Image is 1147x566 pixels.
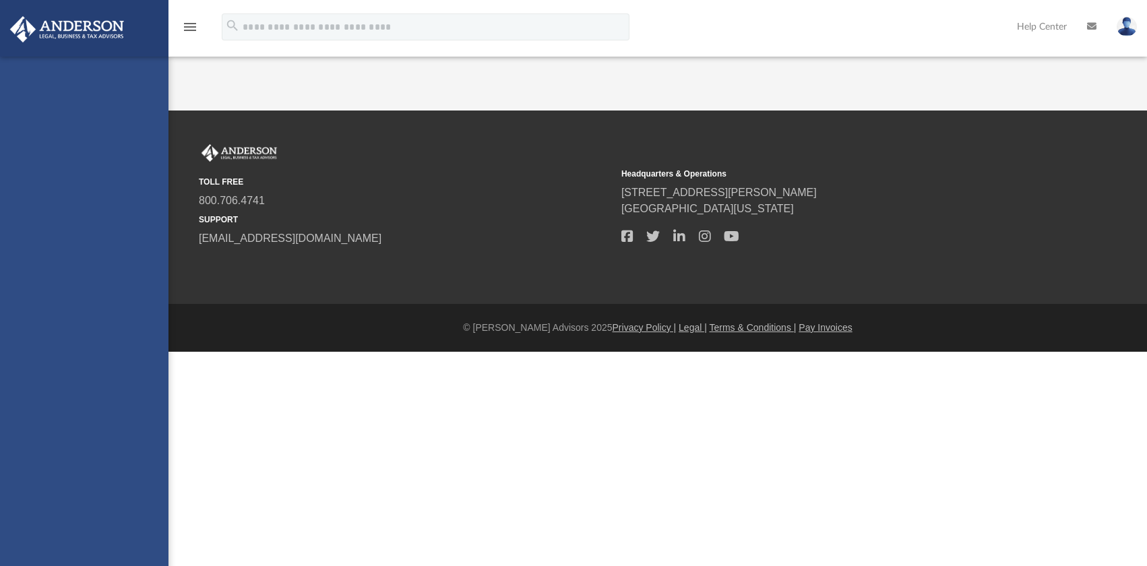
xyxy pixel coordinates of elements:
a: Legal | [679,322,707,333]
a: menu [182,26,198,35]
a: [STREET_ADDRESS][PERSON_NAME] [621,187,817,198]
img: Anderson Advisors Platinum Portal [199,144,280,162]
div: © [PERSON_NAME] Advisors 2025 [168,321,1147,335]
i: search [225,18,240,33]
a: Terms & Conditions | [710,322,797,333]
a: Privacy Policy | [613,322,677,333]
a: [EMAIL_ADDRESS][DOMAIN_NAME] [199,232,381,244]
a: Pay Invoices [799,322,852,333]
small: TOLL FREE [199,176,612,188]
small: SUPPORT [199,214,612,226]
img: Anderson Advisors Platinum Portal [6,16,128,42]
img: User Pic [1117,17,1137,36]
small: Headquarters & Operations [621,168,1034,180]
a: 800.706.4741 [199,195,265,206]
i: menu [182,19,198,35]
a: [GEOGRAPHIC_DATA][US_STATE] [621,203,794,214]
